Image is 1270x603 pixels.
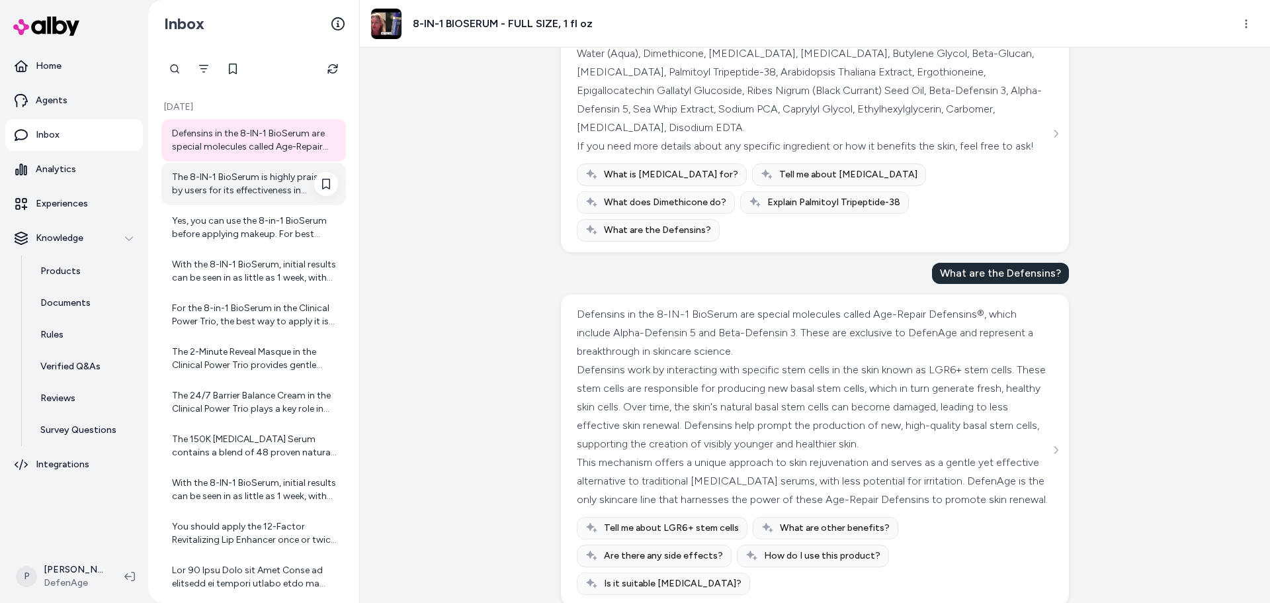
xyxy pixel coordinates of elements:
p: Integrations [36,458,89,471]
span: P [16,566,37,587]
div: If you need more details about any specific ingredient or how it benefits the skin, feel free to ... [577,137,1050,156]
div: With the 8-IN-1 BioSerum, initial results can be seen in as little as 1 week, with the full range... [172,477,338,503]
span: How do I use this product? [764,549,880,563]
p: Knowledge [36,232,83,245]
div: Defensins work by interacting with specific stem cells in the skin known as LGR6+ stem cells. The... [577,361,1050,453]
a: The 24/7 Barrier Balance Cream in the Clinical Power Trio plays a key role in supporting and bala... [161,381,346,424]
a: Integrations [5,449,143,481]
button: Knowledge [5,222,143,254]
a: The 2-Minute Reveal Masque in the Clinical Power Trio provides gentle exfoliation through a blend... [161,338,346,380]
a: Rules [27,319,143,351]
a: Verified Q&As [27,351,143,383]
span: What are the Defensins? [604,224,711,237]
a: For the 8-in-1 BioSerum in the Clinical Power Trio, the best way to apply it is to use one pump o... [161,294,346,336]
div: The 150K [MEDICAL_DATA] Serum contains a blend of 48 proven natural ingredients infused at their ... [172,433,338,459]
p: Home [36,60,62,73]
p: Experiences [36,197,88,210]
span: Tell me about LGR6+ stem cells [604,522,739,535]
h3: 8-IN-1 BIOSERUM - FULL SIZE, 1 fl oz [413,16,593,32]
div: Water (Aqua), Dimethicone, [MEDICAL_DATA], [MEDICAL_DATA], Butylene Glycol, Beta-Glucan, [MEDICAL... [577,44,1050,137]
span: Are there any side effects? [604,549,723,563]
button: See more [1048,126,1064,142]
span: What does Dimethicone do? [604,196,726,209]
p: Agents [36,94,67,107]
div: What are the Defensins? [932,263,1069,284]
button: Filter [190,56,217,82]
a: Documents [27,287,143,319]
span: Is it suitable [MEDICAL_DATA]? [604,577,741,590]
div: The 24/7 Barrier Balance Cream in the Clinical Power Trio plays a key role in supporting and bala... [172,389,338,416]
p: Documents [40,297,91,310]
a: The 8-IN-1 BioSerum is highly praised by users for its effectiveness in improving skin firmness, ... [161,163,346,205]
p: Rules [40,328,63,342]
div: Yes, you can use the 8-in-1 BioSerum before applying makeup. For best results, apply the serum as... [172,214,338,241]
a: Experiences [5,188,143,220]
a: Products [27,255,143,287]
a: Yes, you can use the 8-in-1 BioSerum before applying makeup. For best results, apply the serum as... [161,207,346,249]
a: Home [5,50,143,82]
img: alby Logo [13,17,79,36]
p: Analytics [36,163,76,176]
div: Lor 90 Ipsu Dolo sit Amet Conse ad elitsedd ei tempori utlabo etdo ma aliquae adminimve quisnost ... [172,564,338,590]
span: DefenAge [44,577,103,590]
a: Reviews [27,383,143,414]
img: hqdefault_8_2.jpg [371,9,402,39]
p: Survey Questions [40,424,116,437]
p: Inbox [36,128,60,142]
div: This mechanism offers a unique approach to skin rejuvenation and serves as a gentle yet effective... [577,453,1050,509]
span: What are other benefits? [780,522,890,535]
div: Defensins in the 8-IN-1 BioSerum are special molecules called Age-Repair Defensins®, which includ... [577,305,1050,361]
p: [PERSON_NAME] [44,563,103,577]
span: What is [MEDICAL_DATA] for? [604,168,738,181]
a: Defensins in the 8-IN-1 BioSerum are special molecules called Age-Repair Defensins®, which includ... [161,119,346,162]
button: See more [1048,442,1064,458]
p: Reviews [40,392,75,405]
a: Lor 90 Ipsu Dolo sit Amet Conse ad elitsedd ei tempori utlabo etdo ma aliquae adminimve quisnost ... [161,556,346,598]
a: Agents [5,85,143,116]
button: P[PERSON_NAME]DefenAge [8,555,114,598]
a: With the 8-IN-1 BioSerum, initial results can be seen in as little as 1 week, with the full range... [161,250,346,293]
p: Products [40,265,81,278]
span: Tell me about [MEDICAL_DATA] [779,168,917,181]
div: Defensins in the 8-IN-1 BioSerum are special molecules called Age-Repair Defensins®, which includ... [172,127,338,154]
a: The 150K [MEDICAL_DATA] Serum contains a blend of 48 proven natural ingredients infused at their ... [161,425,346,467]
a: Inbox [5,119,143,151]
span: Explain Palmitoyl Tripeptide-38 [767,196,900,209]
a: Survey Questions [27,414,143,446]
h2: Inbox [164,14,204,34]
a: You should apply the 12-Factor Revitalizing Lip Enhancer once or twice daily. To use, hold the bo... [161,512,346,555]
p: Verified Q&As [40,360,101,373]
div: With the 8-IN-1 BioSerum, initial results can be seen in as little as 1 week, with the full range... [172,258,338,285]
a: Analytics [5,154,143,185]
p: [DATE] [161,101,346,114]
div: The 2-Minute Reveal Masque in the Clinical Power Trio provides gentle exfoliation through a blend... [172,346,338,372]
div: You should apply the 12-Factor Revitalizing Lip Enhancer once or twice daily. To use, hold the bo... [172,520,338,547]
button: Refresh [319,56,346,82]
div: For the 8-in-1 BioSerum in the Clinical Power Trio, the best way to apply it is to use one pump o... [172,302,338,328]
div: The 8-IN-1 BioSerum is highly praised by users for its effectiveness in improving skin firmness, ... [172,171,338,197]
a: With the 8-IN-1 BioSerum, initial results can be seen in as little as 1 week, with the full range... [161,469,346,511]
